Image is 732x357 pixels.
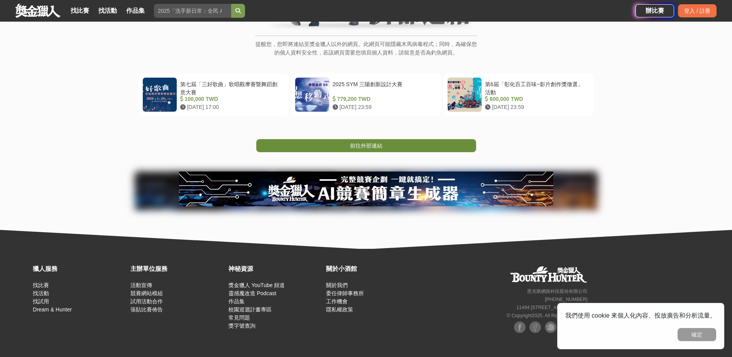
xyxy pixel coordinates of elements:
[485,103,587,111] div: [DATE] 23:59
[130,306,163,313] a: 張貼比賽佈告
[255,40,477,65] p: 提醒您，您即將連結至獎金獵人以外的網頁。此網頁可能隱藏木馬病毒程式；同時，為確保您的個人資料安全性，若該網頁需要您填寫個人資料，請留意是否為釣魚網頁。
[33,282,49,288] a: 找比賽
[545,321,556,333] img: Plurk
[123,5,148,16] a: 作品集
[333,80,434,95] div: 2025 SYM 三陽創新設計大賽
[565,312,716,319] span: 我們使用 cookie 來個人化內容、投放廣告和分析流量。
[33,298,49,304] a: 找試用
[326,282,348,288] a: 關於我們
[130,264,224,274] div: 主辦單位服務
[228,298,245,304] a: 作品集
[130,282,152,288] a: 活動宣傳
[326,264,420,274] div: 關於小酒館
[33,264,127,274] div: 獵人服務
[326,306,353,313] a: 隱私權政策
[350,143,382,149] span: 前往外部連結
[326,298,348,304] a: 工作機會
[139,73,289,116] a: 第七屆「三好歌曲」歌唱觀摩賽暨舞蹈創意大賽 100,000 TWD [DATE] 17:00
[485,80,587,95] div: 第6屆「彰化百工百味~影片創作獎徵選」活動
[180,80,282,95] div: 第七屆「三好歌曲」歌唱觀摩賽暨舞蹈創意大賽
[443,73,593,116] a: 第6屆「彰化百工百味~影片創作獎徵選」活動 600,000 TWD [DATE] 23:59
[291,73,441,116] a: 2025 SYM 三陽創新設計大賽 779,200 TWD [DATE] 23:59
[678,328,716,341] button: 確定
[228,306,272,313] a: 校園巡迴計畫專區
[130,298,163,304] a: 試用活動合作
[228,282,285,288] a: 獎金獵人 YouTube 頻道
[179,172,553,206] img: e66c81bb-b616-479f-8cf1-2a61d99b1888.jpg
[485,95,587,103] div: 600,000 TWD
[228,323,255,329] a: 獎字號查詢
[228,290,276,296] a: 靈感魔改造 Podcast
[180,103,282,111] div: [DATE] 17:00
[529,321,541,333] img: Facebook
[256,139,476,152] a: 前往外部連結
[228,264,322,274] div: 神秘資源
[130,290,163,296] a: 競賽網站模組
[545,297,587,302] small: [PHONE_NUMBER]
[33,290,49,296] a: 找活動
[95,5,120,16] a: 找活動
[68,5,92,16] a: 找比賽
[527,289,587,294] small: 恩克斯網路科技股份有限公司
[514,321,526,333] img: Facebook
[326,290,364,296] a: 委任律師事務所
[678,4,717,17] div: 登入 / 註冊
[516,305,587,310] small: 11494 [STREET_ADDRESS] 3 樓
[333,95,434,103] div: 779,200 TWD
[507,313,587,318] small: © Copyright 2025 . All Rights Reserved.
[333,103,434,111] div: [DATE] 23:59
[228,314,250,321] a: 常見問題
[154,4,231,18] input: 2025「洗手新日常：全民 ALL IN」洗手歌全台徵選
[33,306,72,313] a: Dream & Hunter
[180,95,282,103] div: 100,000 TWD
[636,4,674,17] a: 辦比賽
